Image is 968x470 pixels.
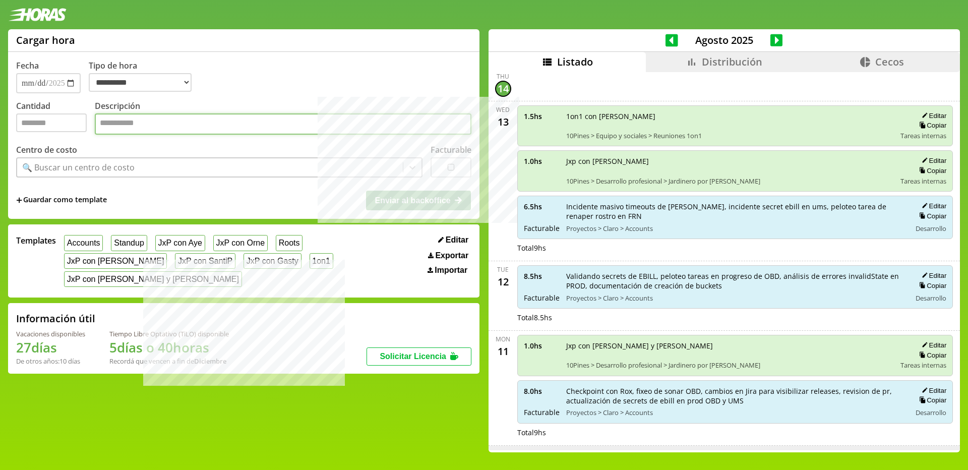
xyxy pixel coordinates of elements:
button: Accounts [64,235,103,251]
button: Editar [919,156,946,165]
span: 1.0 hs [524,341,559,350]
div: 13 [495,114,511,130]
label: Facturable [431,144,471,155]
button: JxP con [PERSON_NAME] [64,253,167,269]
button: Exportar [425,251,471,261]
span: Agosto 2025 [678,33,770,47]
button: Roots [276,235,302,251]
label: Centro de costo [16,144,77,155]
input: Cantidad [16,113,87,132]
div: Wed [496,105,510,114]
button: Solicitar Licencia [367,347,471,366]
button: Editar [919,341,946,349]
span: + [16,195,22,206]
span: 1.0 hs [524,156,559,166]
span: Proyectos > Claro > Accounts [566,293,904,303]
h1: Cargar hora [16,33,75,47]
button: Copiar [916,281,946,290]
button: JxP con SantiP [175,253,235,269]
div: Total 9 hs [517,428,953,437]
div: Sun [497,450,509,458]
label: Fecha [16,60,39,71]
span: Validando secrets de EBILL, peloteo tareas en progreso de OBD, análisis de errores invalidState e... [566,271,904,290]
button: Editar [919,111,946,120]
span: Tareas internas [900,131,946,140]
button: JxP con [PERSON_NAME] y [PERSON_NAME] [64,271,242,287]
span: Cecos [875,55,904,69]
select: Tipo de hora [89,73,192,92]
div: De otros años: 10 días [16,357,85,366]
div: Tue [497,265,509,274]
div: 🔍 Buscar un centro de costo [22,162,135,173]
h1: 27 días [16,338,85,357]
button: JxP con Orne [213,235,268,251]
span: 6.5 hs [524,202,559,211]
span: 8.0 hs [524,386,559,396]
div: 12 [495,274,511,290]
div: Total 8.5 hs [517,313,953,322]
button: Copiar [916,212,946,220]
span: Editar [446,236,468,245]
span: Solicitar Licencia [380,352,446,361]
span: Listado [557,55,593,69]
button: Editar [919,271,946,280]
span: +Guardar como template [16,195,107,206]
span: 10Pines > Desarrollo profesional > Jardinero por [PERSON_NAME] [566,177,894,186]
button: Copiar [916,396,946,404]
button: 1on1 [310,253,333,269]
span: 1on1 con [PERSON_NAME] [566,111,894,121]
span: Checkpoint con Rox, fixeo de sonar OBD, cambios en Jira para visibilizar releases, revision de pr... [566,386,904,405]
span: Facturable [524,407,559,417]
span: Templates [16,235,56,246]
h1: 5 días o 40 horas [109,338,229,357]
div: Total 9 hs [517,243,953,253]
textarea: Descripción [95,113,471,135]
div: Vacaciones disponibles [16,329,85,338]
label: Cantidad [16,100,95,137]
div: Tiempo Libre Optativo (TiLO) disponible [109,329,229,338]
span: Facturable [524,293,559,303]
span: Desarrollo [916,408,946,417]
span: 1.5 hs [524,111,559,121]
span: Desarrollo [916,224,946,233]
span: Tareas internas [900,361,946,370]
div: Recordá que vencen a fin de [109,357,229,366]
button: JxP con Aye [155,235,205,251]
button: Editar [919,202,946,210]
div: scrollable content [489,72,960,451]
span: Proyectos > Claro > Accounts [566,224,904,233]
button: Editar [919,386,946,395]
span: Importar [435,266,467,275]
label: Descripción [95,100,471,137]
button: Copiar [916,166,946,175]
label: Tipo de hora [89,60,200,93]
div: 11 [495,343,511,360]
span: Facturable [524,223,559,233]
span: Jxp con [PERSON_NAME] [566,156,894,166]
span: Distribución [702,55,762,69]
b: Diciembre [194,357,226,366]
button: Editar [435,235,471,245]
div: Thu [497,72,509,81]
span: 8.5 hs [524,271,559,281]
span: Incidente masivo timeouts de [PERSON_NAME], incidente secret ebill en ums, peloteo tarea de renap... [566,202,904,221]
button: Copiar [916,351,946,360]
span: Tareas internas [900,177,946,186]
h2: Información útil [16,312,95,325]
button: Standup [111,235,147,251]
img: logotipo [8,8,67,21]
span: Exportar [435,251,468,260]
span: 10Pines > Desarrollo profesional > Jardinero por [PERSON_NAME] [566,361,894,370]
span: Desarrollo [916,293,946,303]
span: 10Pines > Equipo y sociales > Reuniones 1on1 [566,131,894,140]
div: 14 [495,81,511,97]
span: Jxp con [PERSON_NAME] y [PERSON_NAME] [566,341,894,350]
button: Copiar [916,121,946,130]
span: Proyectos > Claro > Accounts [566,408,904,417]
button: JxP con Gasty [244,253,301,269]
div: Mon [496,335,510,343]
